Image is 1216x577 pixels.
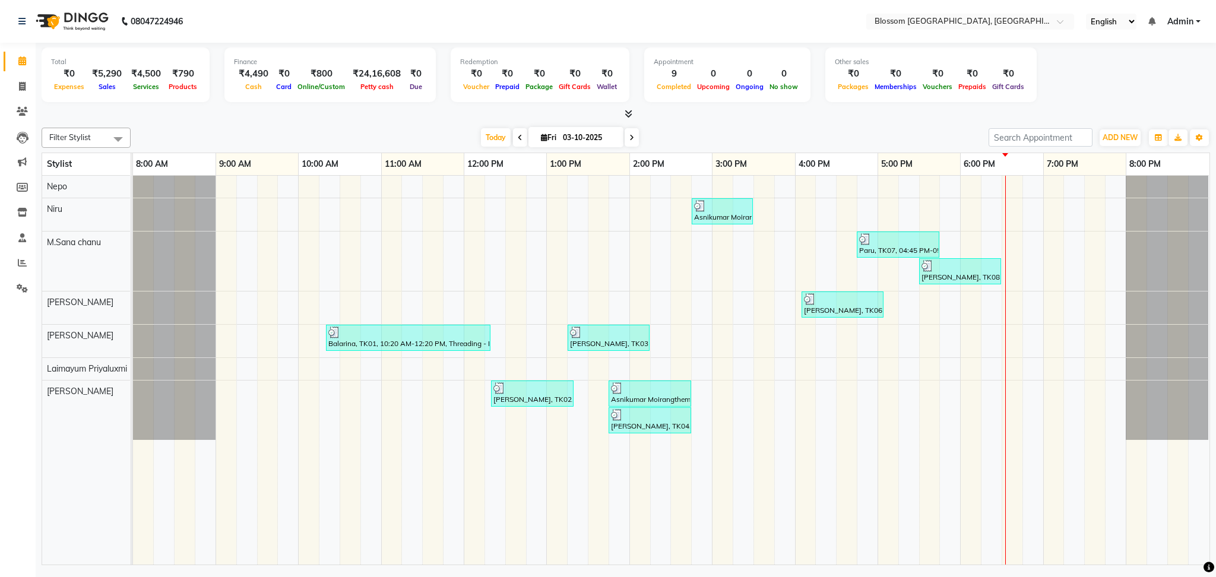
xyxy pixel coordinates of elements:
span: Niru [47,204,62,214]
div: ₹0 [522,67,556,81]
a: 8:00 PM [1126,156,1164,173]
span: Gift Cards [989,83,1027,91]
div: ₹0 [872,67,920,81]
div: ₹24,16,608 [348,67,406,81]
span: M.Sana chanu [47,237,101,248]
a: 12:00 PM [464,156,506,173]
span: Filter Stylist [49,132,91,142]
div: ₹0 [460,67,492,81]
div: Paru, TK07, 04:45 PM-05:45 PM, Colour - Hair Root Touch Up([DEMOGRAPHIC_DATA]) [858,233,938,256]
span: Prepaids [955,83,989,91]
span: Prepaid [492,83,522,91]
span: Petty cash [357,83,397,91]
span: Fri [538,133,559,142]
span: Card [273,83,294,91]
span: Gift Cards [556,83,594,91]
div: Asnikumar Moirangthem, TK05, 02:45 PM-03:30 PM, Massages - Head Massage 45Mins ([DEMOGRAPHIC_DATA]) [693,200,752,223]
a: 8:00 AM [133,156,171,173]
input: Search Appointment [989,128,1092,147]
div: [PERSON_NAME], TK04, 01:45 PM-02:45 PM, Cut & Style - Men'S Haircut [610,409,690,432]
div: Finance [234,57,426,67]
div: 0 [694,67,733,81]
span: [PERSON_NAME] [47,330,113,341]
div: Balarina, TK01, 10:20 AM-12:20 PM, Threading - Eyebrow,Threading - Chin/Forehead [327,326,489,349]
span: Ongoing [733,83,767,91]
a: 6:00 PM [961,156,998,173]
div: ₹0 [955,67,989,81]
div: Asnikumar Moirangthem, TK05, 01:45 PM-02:45 PM, Colour - Global Colour(Men'S) [610,382,690,405]
span: Laimayum Priyaluxmi [47,363,127,374]
div: ₹4,490 [234,67,273,81]
div: [PERSON_NAME], TK08, 05:30 PM-06:30 PM, Cut & Style - Blowdry & Setting [920,260,1000,283]
div: ₹0 [492,67,522,81]
span: Upcoming [694,83,733,91]
span: Services [130,83,162,91]
a: 10:00 AM [299,156,341,173]
div: Appointment [654,57,801,67]
a: 1:00 PM [547,156,584,173]
div: ₹0 [406,67,426,81]
div: ₹790 [166,67,200,81]
span: [PERSON_NAME] [47,297,113,307]
span: Admin [1167,15,1193,28]
a: 2:00 PM [630,156,667,173]
span: Voucher [460,83,492,91]
a: 3:00 PM [712,156,750,173]
span: Sales [96,83,119,91]
div: ₹800 [294,67,348,81]
span: Products [166,83,200,91]
span: Stylist [47,158,72,169]
div: [PERSON_NAME], TK03, 01:15 PM-02:15 PM, Cut & Style - Wash & Conditioning [569,326,648,349]
span: Today [481,128,511,147]
img: logo [30,5,112,38]
div: [PERSON_NAME], TK06, 04:05 PM-05:05 PM, Cut & Style - Wash & Conditioning [803,293,882,316]
div: ₹0 [835,67,872,81]
div: 0 [767,67,801,81]
div: ₹0 [556,67,594,81]
span: ADD NEW [1103,133,1138,142]
div: ₹0 [989,67,1027,81]
span: Online/Custom [294,83,348,91]
a: 7:00 PM [1044,156,1081,173]
a: 5:00 PM [878,156,916,173]
span: Memberships [872,83,920,91]
span: Due [407,83,425,91]
div: ₹0 [51,67,87,81]
a: 11:00 AM [382,156,425,173]
div: ₹5,290 [87,67,126,81]
span: No show [767,83,801,91]
input: 2025-10-03 [559,129,619,147]
span: Expenses [51,83,87,91]
a: 4:00 PM [796,156,833,173]
span: Completed [654,83,694,91]
a: 9:00 AM [216,156,254,173]
div: ₹0 [273,67,294,81]
div: Redemption [460,57,620,67]
div: ₹4,500 [126,67,166,81]
button: ADD NEW [1100,129,1141,146]
span: Nepo [47,181,67,192]
span: Package [522,83,556,91]
div: 9 [654,67,694,81]
span: Packages [835,83,872,91]
span: [PERSON_NAME] [47,386,113,397]
b: 08047224946 [131,5,183,38]
div: Total [51,57,200,67]
div: 0 [733,67,767,81]
div: ₹0 [594,67,620,81]
span: Vouchers [920,83,955,91]
span: Cash [242,83,265,91]
div: ₹0 [920,67,955,81]
div: Other sales [835,57,1027,67]
div: [PERSON_NAME], TK02, 12:20 PM-01:20 PM, Cut & Style - Men'S Haircut [492,382,572,405]
span: Wallet [594,83,620,91]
